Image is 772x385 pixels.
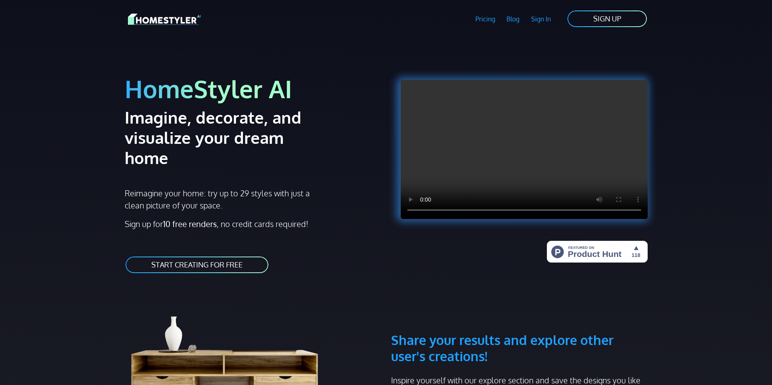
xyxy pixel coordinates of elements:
[469,10,501,28] a: Pricing
[163,219,217,229] strong: 10 free renders
[128,12,201,26] img: HomeStyler AI logo
[125,187,317,211] p: Reimagine your home: try up to 29 styles with just a clean picture of your space.
[125,107,330,168] h2: Imagine, decorate, and visualize your dream home
[525,10,557,28] a: Sign In
[501,10,525,28] a: Blog
[547,241,648,263] img: HomeStyler AI - Interior Design Made Easy: One Click to Your Dream Home | Product Hunt
[125,218,381,230] p: Sign up for , no credit cards required!
[125,256,269,274] a: START CREATING FOR FREE
[391,293,648,364] h3: Share your results and explore other user's creations!
[125,74,381,104] h1: HomeStyler AI
[567,10,648,28] a: SIGN UP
